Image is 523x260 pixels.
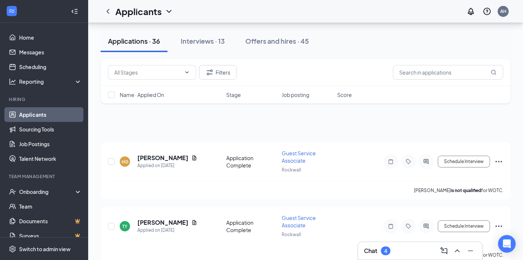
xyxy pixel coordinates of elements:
div: HG [122,159,129,165]
svg: Document [191,220,197,225]
svg: ChevronUp [453,246,462,255]
span: Stage [226,91,241,98]
div: Applications · 36 [108,36,160,46]
svg: Note [386,159,395,165]
span: Rockwall [282,232,301,237]
svg: ComposeMessage [440,246,448,255]
span: Guest Service Associate [282,150,316,164]
div: Team Management [9,173,80,180]
svg: ActiveChat [422,159,430,165]
h5: [PERSON_NAME] [137,219,188,227]
svg: Filter [205,68,214,77]
span: Score [337,91,352,98]
span: Job posting [282,91,309,98]
div: Application Complete [226,154,277,169]
svg: WorkstreamLogo [8,7,15,15]
h1: Applicants [115,5,162,18]
svg: Settings [9,245,16,253]
a: Home [19,30,82,45]
div: Offers and hires · 45 [245,36,309,46]
input: All Stages [114,68,181,76]
a: DocumentsCrown [19,214,82,228]
a: Job Postings [19,137,82,151]
div: AH [500,8,506,14]
p: [PERSON_NAME] for WOTC. [414,187,503,194]
svg: Document [191,155,197,161]
input: Search in applications [393,65,503,80]
span: Guest Service Associate [282,214,316,228]
a: Messages [19,45,82,59]
a: Applicants [19,107,82,122]
div: Applied on [DATE] [137,227,197,234]
a: Talent Network [19,151,82,166]
svg: ChevronDown [184,69,190,75]
svg: Ellipses [494,222,503,231]
button: Minimize [465,245,476,257]
div: Interviews · 13 [181,36,225,46]
svg: Minimize [466,246,475,255]
a: SurveysCrown [19,228,82,243]
svg: Tag [404,223,413,229]
button: ChevronUp [451,245,463,257]
h5: [PERSON_NAME] [137,154,188,162]
svg: ActiveChat [422,223,430,229]
span: Name · Applied On [120,91,164,98]
svg: Analysis [9,78,16,85]
a: Team [19,199,82,214]
h3: Chat [364,247,377,255]
div: Hiring [9,96,80,102]
svg: UserCheck [9,188,16,195]
div: Open Intercom Messenger [498,235,516,253]
button: ComposeMessage [438,245,450,257]
div: Applied on [DATE] [137,162,197,169]
b: is not qualified [451,188,481,193]
a: Sourcing Tools [19,122,82,137]
svg: Tag [404,159,413,165]
svg: Ellipses [494,157,503,166]
div: 4 [384,248,387,254]
div: Onboarding [19,188,76,195]
svg: Note [386,223,395,229]
svg: ChevronDown [165,7,173,16]
svg: ChevronLeft [104,7,112,16]
div: Application Complete [226,219,277,234]
svg: QuestionInfo [483,7,491,16]
svg: Collapse [71,8,78,15]
a: Scheduling [19,59,82,74]
svg: Notifications [466,7,475,16]
button: Filter Filters [199,65,237,80]
svg: MagnifyingGlass [491,69,497,75]
span: Rockwall [282,167,301,173]
button: Schedule Interview [438,156,490,167]
div: Switch to admin view [19,245,71,253]
button: Schedule Interview [438,220,490,232]
div: TY [122,223,127,230]
div: Reporting [19,78,82,85]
